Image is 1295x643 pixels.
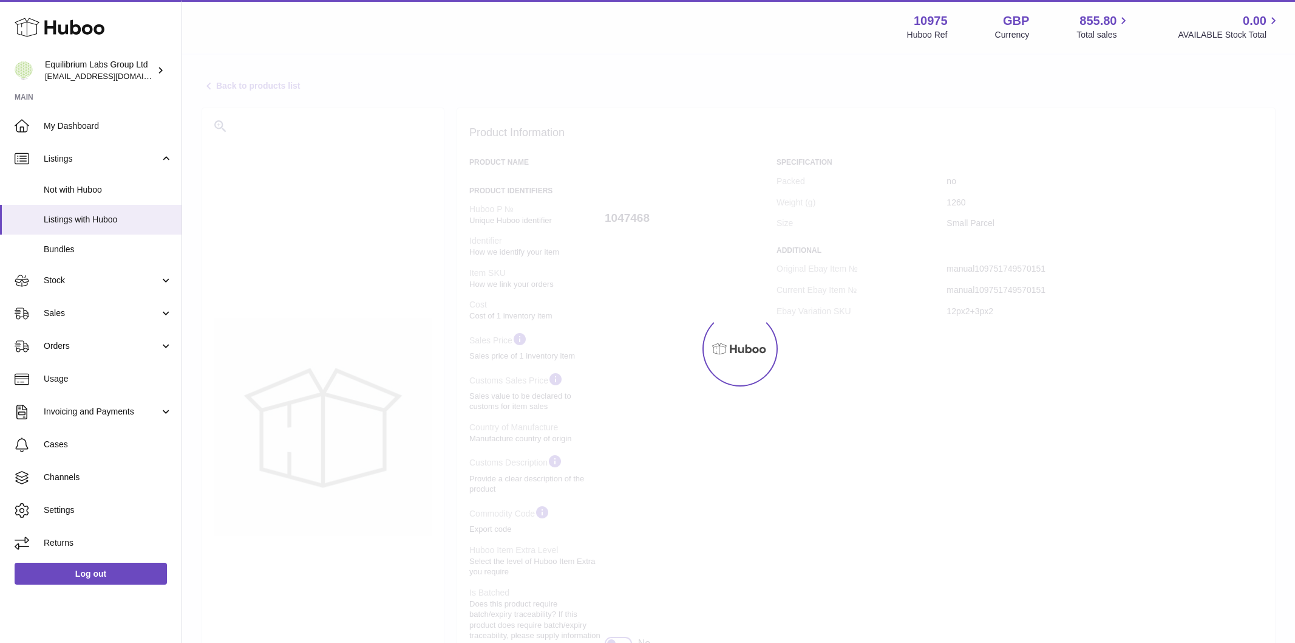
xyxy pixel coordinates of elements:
[1003,13,1029,29] strong: GBP
[914,13,948,29] strong: 10975
[44,275,160,286] span: Stock
[44,308,160,319] span: Sales
[44,184,172,196] span: Not with Huboo
[44,214,172,225] span: Listings with Huboo
[44,244,172,255] span: Bundles
[44,340,160,352] span: Orders
[44,472,172,483] span: Channels
[45,59,154,82] div: Equilibrium Labs Group Ltd
[44,373,172,385] span: Usage
[1178,13,1280,41] a: 0.00 AVAILABLE Stock Total
[44,504,172,516] span: Settings
[1076,13,1130,41] a: 855.80 Total sales
[1076,29,1130,41] span: Total sales
[995,29,1030,41] div: Currency
[1178,29,1280,41] span: AVAILABLE Stock Total
[907,29,948,41] div: Huboo Ref
[44,406,160,418] span: Invoicing and Payments
[45,71,178,81] span: [EMAIL_ADDRESS][DOMAIN_NAME]
[1243,13,1266,29] span: 0.00
[15,61,33,80] img: internalAdmin-10975@internal.huboo.com
[44,537,172,549] span: Returns
[44,120,172,132] span: My Dashboard
[15,563,167,585] a: Log out
[1079,13,1117,29] span: 855.80
[44,439,172,450] span: Cases
[44,153,160,165] span: Listings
